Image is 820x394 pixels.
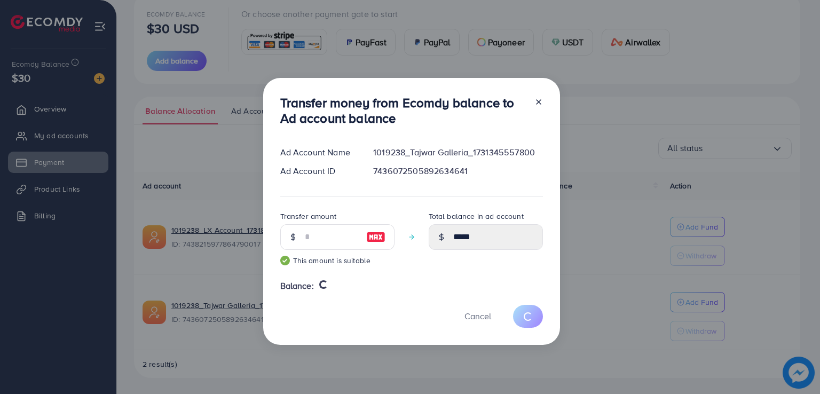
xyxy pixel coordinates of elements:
[280,280,314,292] span: Balance:
[451,305,504,328] button: Cancel
[366,231,385,243] img: image
[280,255,395,266] small: This amount is suitable
[280,256,290,265] img: guide
[272,146,365,159] div: Ad Account Name
[365,146,551,159] div: 1019238_Tajwar Galleria_1731345557800
[365,165,551,177] div: 7436072505892634641
[280,95,526,126] h3: Transfer money from Ecomdy balance to Ad account balance
[280,211,336,222] label: Transfer amount
[272,165,365,177] div: Ad Account ID
[429,211,524,222] label: Total balance in ad account
[464,310,491,322] span: Cancel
